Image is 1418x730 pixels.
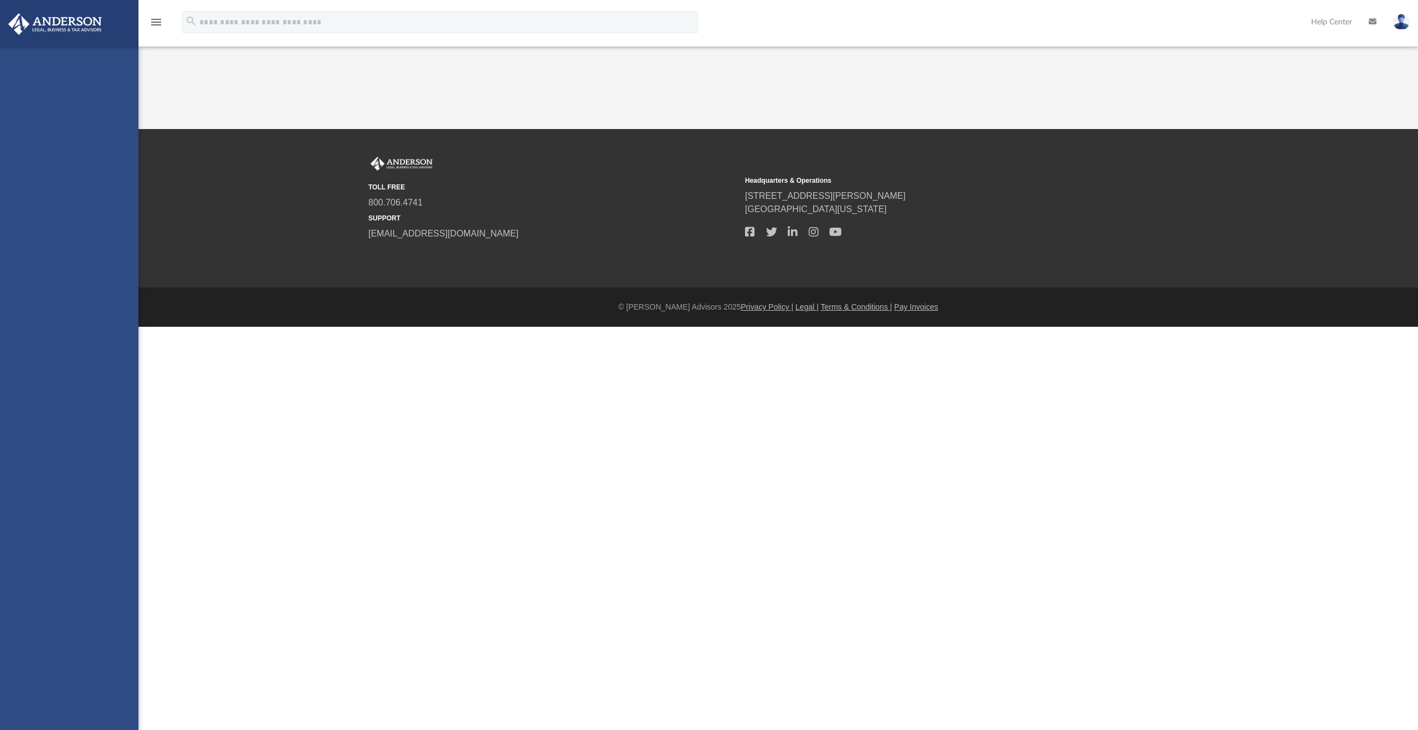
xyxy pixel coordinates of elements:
small: SUPPORT [368,213,737,223]
a: [STREET_ADDRESS][PERSON_NAME] [745,191,906,201]
a: [EMAIL_ADDRESS][DOMAIN_NAME] [368,229,518,238]
div: © [PERSON_NAME] Advisors 2025 [138,301,1418,313]
small: TOLL FREE [368,182,737,192]
a: Pay Invoices [894,302,938,311]
a: [GEOGRAPHIC_DATA][US_STATE] [745,204,887,214]
a: Privacy Policy | [741,302,794,311]
i: menu [150,16,163,29]
a: 800.706.4741 [368,198,423,207]
a: menu [150,21,163,29]
a: Terms & Conditions | [821,302,892,311]
img: Anderson Advisors Platinum Portal [5,13,105,35]
img: Anderson Advisors Platinum Portal [368,157,435,171]
a: Legal | [795,302,819,311]
i: search [185,15,197,27]
small: Headquarters & Operations [745,176,1114,186]
img: User Pic [1393,14,1410,30]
